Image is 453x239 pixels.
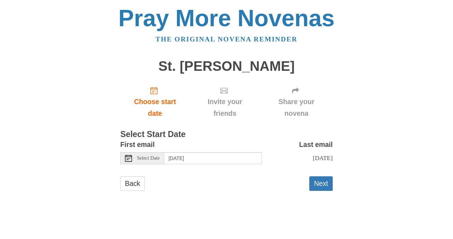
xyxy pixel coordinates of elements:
div: Click "Next" to confirm your start date first. [260,81,333,123]
span: Choose start date [127,96,183,119]
a: Back [120,176,145,191]
span: Share your novena [267,96,326,119]
h1: St. [PERSON_NAME] [120,59,333,74]
a: Pray More Novenas [119,5,335,31]
h3: Select Start Date [120,130,333,139]
span: Select Date [137,156,160,161]
span: [DATE] [313,154,333,161]
div: Click "Next" to confirm your start date first. [190,81,260,123]
label: First email [120,139,155,150]
button: Next [309,176,333,191]
a: The original novena reminder [156,35,298,43]
span: Invite your friends [197,96,253,119]
a: Choose start date [120,81,190,123]
label: Last email [299,139,333,150]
